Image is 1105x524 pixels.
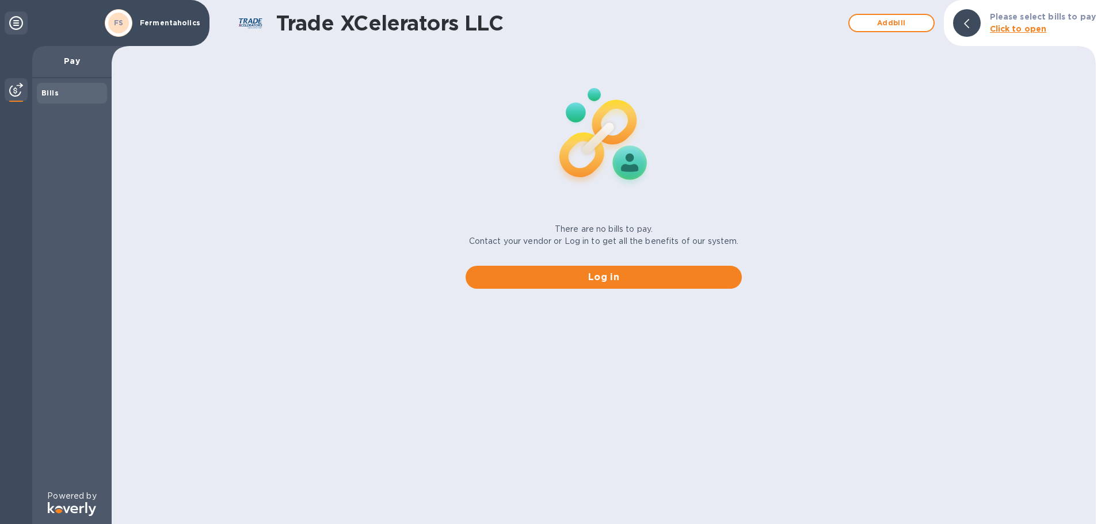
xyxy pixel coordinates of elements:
[47,490,96,502] p: Powered by
[114,18,124,27] b: FS
[41,89,59,97] b: Bills
[48,502,96,516] img: Logo
[276,11,843,35] h1: Trade XCelerators LLC
[140,19,197,27] p: Fermentaholics
[848,14,935,32] button: Addbill
[469,223,739,247] p: There are no bills to pay. Contact your vendor or Log in to get all the benefits of our system.
[475,270,733,284] span: Log in
[41,55,102,67] p: Pay
[990,24,1047,33] b: Click to open
[990,12,1096,21] b: Please select bills to pay
[859,16,924,30] span: Add bill
[466,266,742,289] button: Log in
